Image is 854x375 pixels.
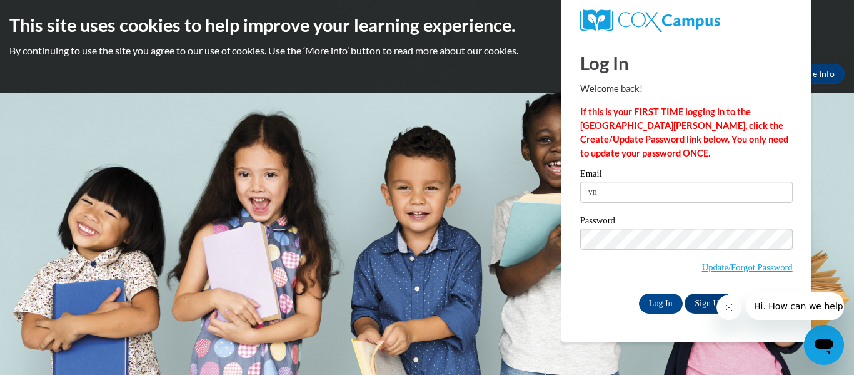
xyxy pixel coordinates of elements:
label: Password [580,216,793,229]
p: Welcome back! [580,82,793,96]
iframe: Close message [716,295,741,320]
img: COX Campus [580,9,720,32]
iframe: Message from company [746,292,844,320]
a: Update/Forgot Password [702,262,793,272]
a: More Info [786,64,845,84]
strong: If this is your FIRST TIME logging in to the [GEOGRAPHIC_DATA][PERSON_NAME], click the Create/Upd... [580,106,788,158]
p: By continuing to use the site you agree to our use of cookies. Use the ‘More info’ button to read... [9,44,845,58]
h2: This site uses cookies to help improve your learning experience. [9,13,845,38]
a: COX Campus [580,9,793,32]
label: Email [580,169,793,182]
h1: Log In [580,50,793,76]
input: Log In [639,294,683,314]
iframe: Button to launch messaging window [804,325,844,365]
a: Sign Up [685,294,733,314]
span: Hi. How can we help? [8,9,101,19]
